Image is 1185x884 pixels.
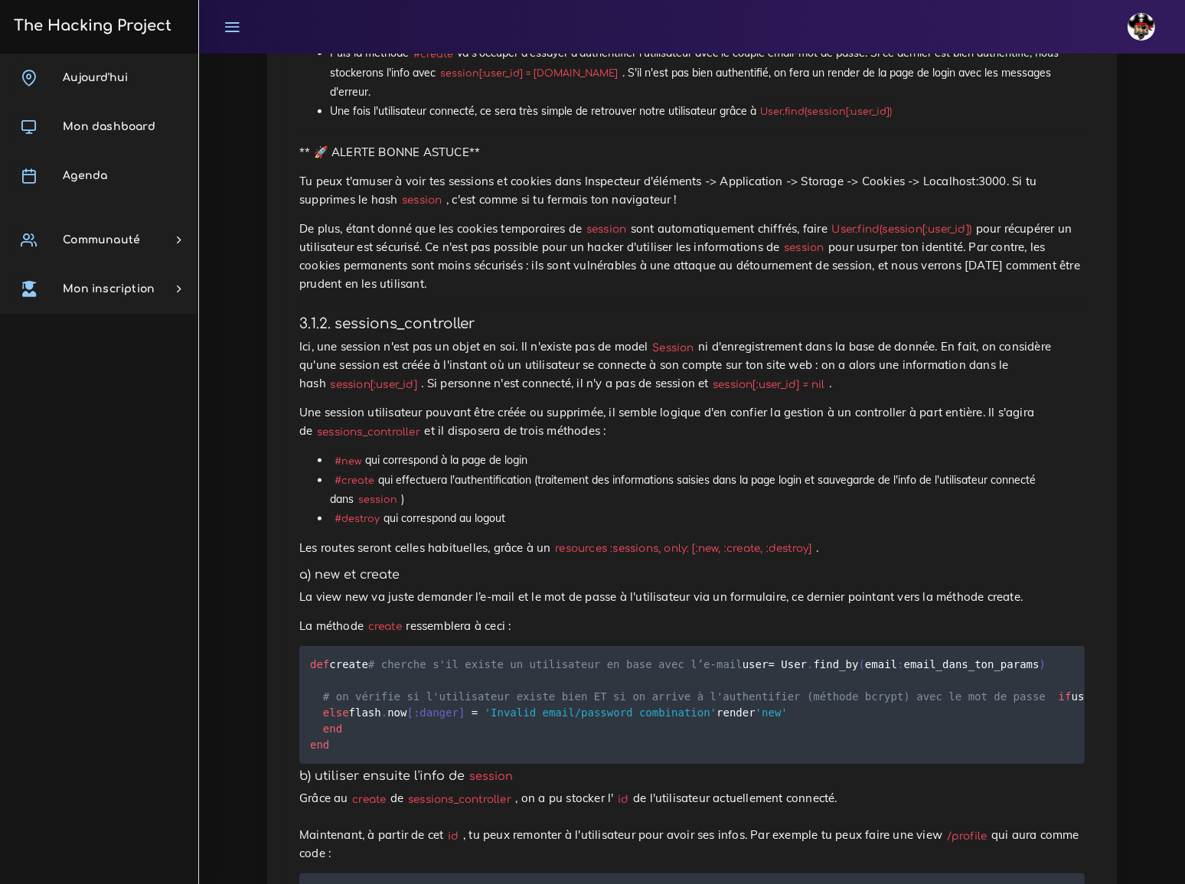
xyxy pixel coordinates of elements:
p: De plus, étant donné que les cookies temporaires de sont automatiquement chiffrés, faire pour réc... [299,220,1085,293]
li: Puis la méthode va s'occuper d'essayer d'authentifier l'utilisateur avec le couple email-mot de p... [330,44,1085,102]
span: Agenda [63,170,107,181]
img: avatar [1128,13,1155,41]
code: #create [409,47,457,62]
code: session[:user_id] = nil [709,377,830,393]
code: User.find(session[:user_id]) [828,221,976,237]
code: #new [330,454,365,469]
span: [ [406,706,413,719]
h5: a) new et create [299,568,1085,582]
span: :danger [413,706,459,719]
span: Communauté [63,234,140,246]
code: /profile [942,828,991,844]
span: 'Invalid email/password combination' [485,706,717,719]
code: session[:user_id] [326,377,422,393]
p: Grâce au de , on a pu stocker l' de l'utilisateur actuellement connecté. Maintenant, à partir de ... [299,789,1085,863]
span: Mon inscription [63,283,155,295]
span: User [781,658,807,670]
span: ] [459,706,465,719]
h5: b) utiliser ensuite l'info de [299,769,1085,784]
code: session [397,192,446,208]
span: = [472,706,478,719]
span: : [897,658,903,670]
h4: 3.1.2. sessions_controller [299,315,1085,332]
span: end [310,739,329,751]
span: else [323,706,349,719]
span: def [310,658,329,670]
code: session[:user_id] = [DOMAIN_NAME] [436,66,622,81]
li: Une fois l'utilisateur connecté, ce sera très simple de retrouver notre utilisateur grâce à [330,102,1085,121]
code: #create [330,473,378,488]
h3: The Hacking Project [9,18,171,34]
li: qui effectuera l'authentification (traitement des informations saisies dans la page login et sauv... [330,471,1085,509]
span: . [381,706,387,719]
span: = [768,658,774,670]
p: ** 🚀 ALERTE BONNE ASTUCE** [299,143,1085,161]
p: La méthode ressemblera à ceci : [299,617,1085,635]
code: session [582,221,631,237]
span: # on vérifie si l'utilisateur existe bien ET si on arrive à l'authentifier (méthode bcrypt) avec ... [323,690,1046,703]
p: Une session utilisateur pouvant être créée ou supprimée, il semble logique d'en confier la gestio... [299,403,1085,440]
code: #destroy [330,511,384,527]
code: create [348,791,390,807]
code: id [613,791,633,807]
code: session [780,240,829,256]
span: 'new' [756,706,788,719]
code: session [354,492,401,507]
span: if [1059,690,1072,703]
span: . [807,658,813,670]
code: id [443,828,463,844]
p: Tu peux t'amuser à voir tes sessions et cookies dans Inspecteur d'éléments -> Application -> Stor... [299,172,1085,209]
code: session [465,768,517,785]
p: Les routes seront celles habituelles, grâce à un . [299,539,1085,557]
span: # cherche s'il existe un utilisateur en base avec l’e-mail [368,658,743,670]
code: User.find(session[:user_id]) [756,104,896,119]
span: ( [859,658,865,670]
p: Ici, une session n'est pas un objet en soi. Il n'existe pas de model ni d'enregistrement dans la ... [299,338,1085,393]
span: ) [1040,658,1046,670]
li: qui correspond au logout [330,509,1085,528]
li: qui correspond à la page de login [330,451,1085,470]
code: Session [648,340,699,356]
code: create [364,618,406,634]
span: Mon dashboard [63,121,155,132]
code: resources :sessions, only: [:new, :create, :destroy] [551,540,817,556]
p: La view new va juste demander l’e-mail et le mot de passe à l'utilisateur via un formulaire, ce d... [299,588,1085,606]
span: end [323,723,342,735]
span: Aujourd'hui [63,72,128,83]
code: sessions_controller [312,424,424,440]
code: sessions_controller [403,791,515,807]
